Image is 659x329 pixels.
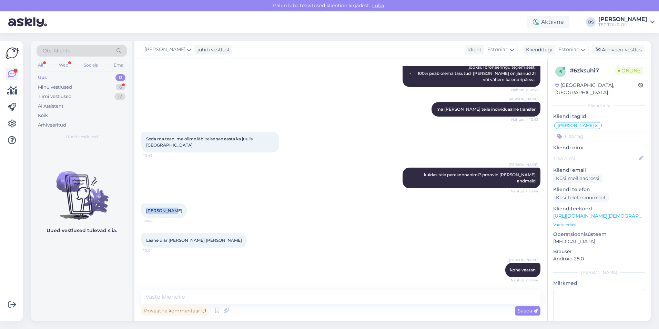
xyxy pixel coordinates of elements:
[518,308,538,314] span: Saada
[43,47,70,54] span: Otsi kliente
[559,69,562,74] span: 6
[570,67,615,75] div: # 6zksuhi7
[38,103,63,110] div: AI Assistent
[553,255,645,262] p: Android 28.0
[47,227,117,234] p: Uued vestlused tulevad siia.
[370,2,386,9] span: Luba
[558,123,594,128] span: [PERSON_NAME]
[527,16,569,28] div: Aktiivne
[82,61,99,70] div: Socials
[553,113,645,120] p: Kliendi tag'id
[37,61,44,70] div: All
[554,154,637,162] input: Lisa nimi
[509,162,538,167] span: [PERSON_NAME]
[143,218,169,223] span: 10:44
[66,134,98,140] span: Uued vestlused
[555,82,638,96] div: [GEOGRAPHIC_DATA], [GEOGRAPHIC_DATA]
[511,87,538,92] span: Nähtud ✓ 10:43
[38,84,72,91] div: Minu vestlused
[553,167,645,174] p: Kliendi email
[553,238,645,245] p: [MEDICAL_DATA]
[553,222,645,228] p: Vaata edasi ...
[115,74,125,81] div: 0
[523,46,552,53] div: Klienditugi
[143,248,169,253] span: 10:44
[511,117,538,122] span: Nähtud ✓ 10:43
[511,189,538,194] span: Nähtud ✓ 10:44
[424,172,537,183] span: kuidas teie perekonnanimi? proovin [PERSON_NAME] andmeid
[598,17,647,22] div: [PERSON_NAME]
[615,67,643,74] span: Online
[553,269,645,276] div: [PERSON_NAME]
[31,159,132,221] img: No chats
[553,280,645,287] p: Märkmed
[144,46,185,53] span: [PERSON_NAME]
[553,186,645,193] p: Kliendi telefon
[510,267,536,272] span: kohe vaatan
[116,84,125,91] div: 6
[553,248,645,255] p: Brauser
[553,144,645,151] p: Kliendi nimi
[591,45,645,54] div: Arhiveeri vestlus
[143,153,169,158] span: 10:43
[553,131,645,141] input: Lisa tag
[487,46,508,53] span: Estonian
[112,61,127,70] div: Email
[146,238,242,243] span: Laane ülar [PERSON_NAME] [PERSON_NAME]
[558,46,579,53] span: Estonian
[38,93,72,100] div: Tiimi vestlused
[436,107,536,112] span: ma [PERSON_NAME] teile individuaalne transfer
[58,61,70,70] div: Web
[146,136,254,148] span: Seda ma tean, me olime läbi teise see aasta ka juulis [GEOGRAPHIC_DATA]
[586,17,596,27] div: OS
[553,193,609,202] div: Küsi telefoninumbrit
[511,278,538,283] span: Nähtud ✓ 10:44
[38,112,48,119] div: Kõik
[465,46,481,53] div: Klient
[553,174,602,183] div: Küsi meiliaadressi
[553,205,645,212] p: Klienditeekond
[509,97,538,102] span: [PERSON_NAME]
[598,17,655,28] a: [PERSON_NAME]TEZ TOUR OÜ
[553,102,645,109] div: Kliendi info
[195,46,230,53] div: juhib vestlust
[141,306,209,316] div: Privaatne kommentaar
[38,122,66,129] div: Arhiveeritud
[38,74,47,81] div: Uus
[114,93,125,100] div: 12
[598,22,647,28] div: TEZ TOUR OÜ
[553,231,645,238] p: Operatsioonisüsteem
[509,257,538,262] span: [PERSON_NAME]
[6,47,19,60] img: Askly Logo
[146,208,182,213] span: [PERSON_NAME]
